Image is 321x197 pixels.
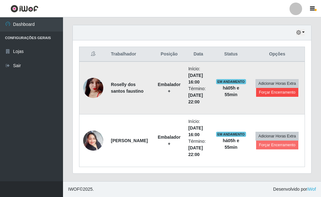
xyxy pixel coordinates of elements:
[188,125,203,137] time: [DATE] 16:00
[255,79,299,88] button: Adicionar Horas Extra
[83,70,103,106] img: 1736024724812.jpeg
[256,141,298,149] button: Forçar Encerramento
[185,47,212,62] th: Data
[68,187,80,192] span: IWOF
[216,79,246,84] span: EM ANDAMENTO
[10,5,38,13] img: CoreUI Logo
[223,138,239,150] strong: há 05 h e 55 min
[158,135,181,146] strong: Embalador +
[68,186,94,193] span: © 2025 .
[212,47,250,62] th: Status
[83,127,103,154] img: 1736825019382.jpeg
[188,93,203,104] time: [DATE] 22:00
[223,85,239,97] strong: há 05 h e 55 min
[307,187,316,192] a: iWof
[188,138,209,158] li: Término:
[250,47,305,62] th: Opções
[188,118,209,138] li: Início:
[158,82,181,94] strong: Embalador +
[188,66,209,85] li: Início:
[107,47,154,62] th: Trabalhador
[154,47,185,62] th: Posição
[188,145,203,157] time: [DATE] 22:00
[188,73,203,84] time: [DATE] 16:00
[216,132,246,137] span: EM ANDAMENTO
[255,132,299,141] button: Adicionar Horas Extra
[111,82,143,94] strong: Roselly dos santos faustino
[188,85,209,105] li: Término:
[111,138,148,143] strong: [PERSON_NAME]
[273,186,316,193] span: Desenvolvido por
[256,88,298,97] button: Forçar Encerramento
